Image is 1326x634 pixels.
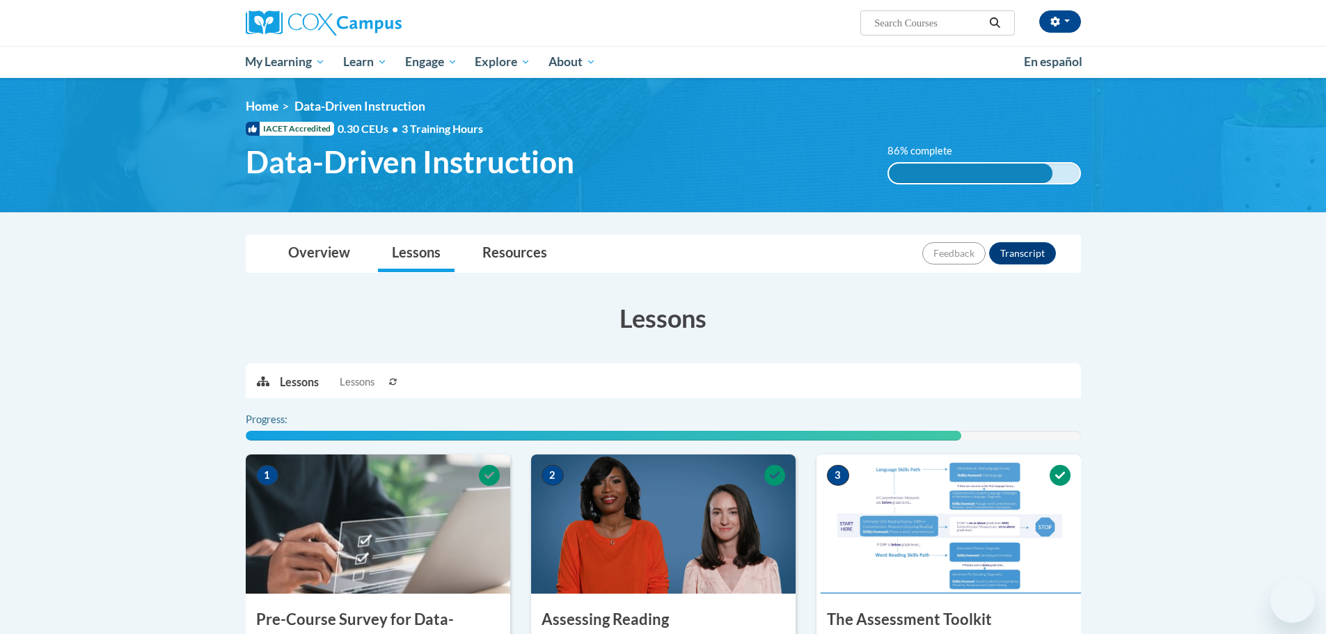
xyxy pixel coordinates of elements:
span: 3 Training Hours [402,122,483,135]
img: Course Image [531,454,796,594]
img: Course Image [816,454,1081,594]
button: Feedback [922,242,986,264]
span: 2 [542,465,564,486]
a: Learn [334,46,396,78]
a: En español [1015,47,1091,77]
span: Data-Driven Instruction [294,99,425,113]
iframe: Button to launch messaging window [1270,578,1315,623]
span: 0.30 CEUs [338,121,402,136]
a: About [539,46,605,78]
a: Engage [396,46,466,78]
a: Home [246,99,278,113]
span: Data-Driven Instruction [246,143,574,180]
span: Explore [475,54,530,70]
label: Progress: [246,412,326,427]
span: Lessons [340,374,374,390]
label: 86% complete [887,143,968,159]
a: Cox Campus [246,10,510,35]
span: IACET Accredited [246,122,334,136]
button: Account Settings [1039,10,1081,33]
a: Overview [274,235,364,272]
img: Cox Campus [246,10,402,35]
img: Course Image [246,454,510,594]
div: Main menu [225,46,1102,78]
div: 86% complete [889,164,1052,183]
span: 3 [827,465,849,486]
span: Learn [343,54,387,70]
button: Transcript [989,242,1056,264]
span: • [392,122,398,135]
span: En español [1024,54,1082,69]
span: My Learning [245,54,325,70]
span: 1 [256,465,278,486]
a: Resources [468,235,561,272]
a: Explore [466,46,539,78]
a: Lessons [378,235,455,272]
h3: Assessing Reading [531,609,796,631]
span: About [548,54,596,70]
h3: Lessons [246,301,1081,335]
a: My Learning [237,46,335,78]
button: Search [984,15,1005,31]
input: Search Courses [873,15,984,31]
h3: The Assessment Toolkit [816,609,1081,631]
span: Engage [405,54,457,70]
p: Lessons [280,374,319,390]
